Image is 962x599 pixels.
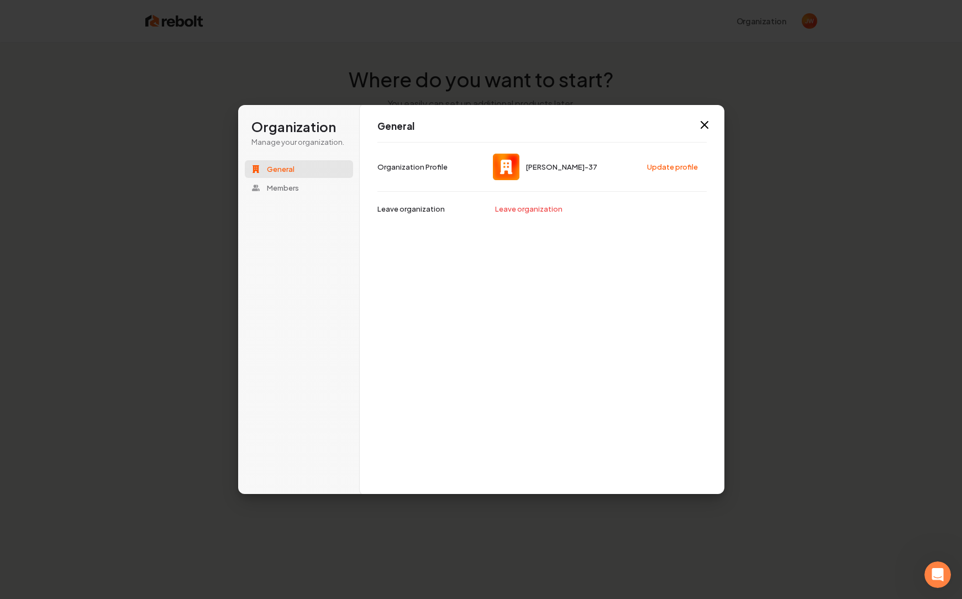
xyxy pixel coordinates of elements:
[490,201,569,217] button: Leave organization
[377,162,448,172] p: Organization Profile
[924,561,951,588] iframe: Intercom live chat
[245,160,353,178] button: General
[267,183,299,193] span: Members
[526,162,597,172] span: john-37
[377,120,707,133] h1: General
[642,159,705,175] button: Update profile
[251,118,346,136] h1: Organization
[267,164,295,174] span: General
[245,179,353,197] button: Members
[251,137,346,147] p: Manage your organization.
[377,204,445,214] p: Leave organization
[493,154,519,180] img: john-37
